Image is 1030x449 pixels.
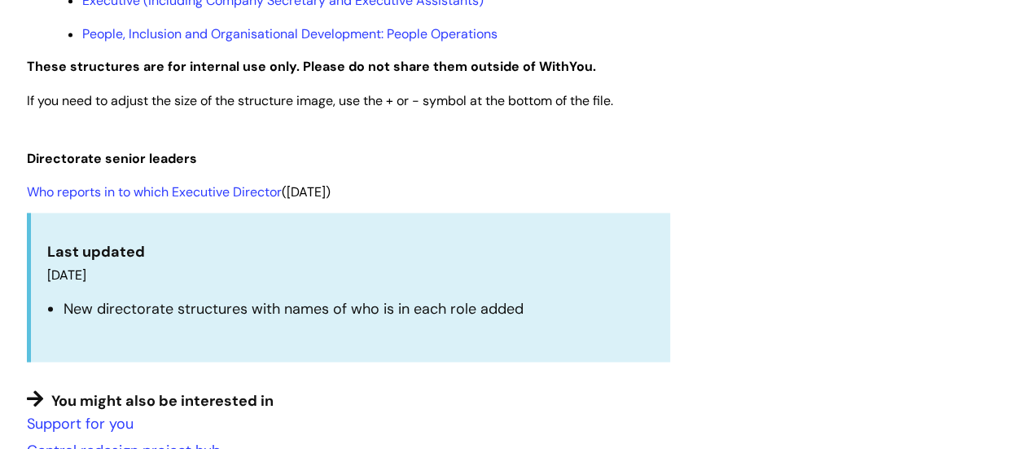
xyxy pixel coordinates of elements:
span: ([DATE]) [27,183,331,200]
span: [DATE] [47,266,86,284]
a: Support for you [27,413,134,433]
a: Who reports in to which Executive Director [27,183,282,200]
span: Directorate senior leaders [27,150,197,167]
span: You might also be interested in [51,390,274,410]
span: If you need to adjust the size of the structure image, use the + or - symbol at the bottom of the... [27,92,613,109]
li: New directorate structures with names of who is in each role added [64,296,654,322]
strong: These structures are for internal use only. Please do not share them outside of WithYou. [27,58,596,75]
strong: Last updated [47,242,145,262]
a: People, Inclusion and Organisational Development: People Operations [82,25,497,42]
